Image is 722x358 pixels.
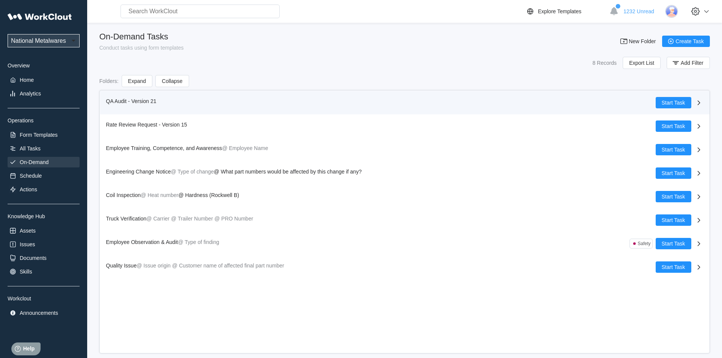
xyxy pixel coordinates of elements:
[656,214,691,226] button: Start Task
[629,60,654,66] span: Export List
[99,78,119,84] div: Folders :
[526,7,606,16] a: Explore Templates
[8,184,80,195] a: Actions
[667,57,710,69] button: Add Filter
[20,269,32,275] div: Skills
[100,91,709,114] a: QA Audit - Version 21Start Task
[106,169,171,175] span: Engineering Change Notice
[8,130,80,140] a: Form Templates
[8,157,80,167] a: On-Demand
[656,120,691,132] button: Start Task
[178,192,239,198] span: @ Hardness (Rockwell B)
[656,191,691,202] button: Start Task
[676,39,704,44] span: Create Task
[172,263,284,269] mark: @ Customer name of affected final part number
[8,295,80,302] div: Workclout
[100,208,709,232] a: Truck Verification@ Carrier@ Trailer Number@ PRO NumberStart Task
[106,216,147,222] span: Truck Verification
[662,100,685,105] span: Start Task
[8,239,80,250] a: Issues
[100,161,709,185] a: Engineering Change Notice@ Type of change@ What part numbers would be affected by this change if ...
[662,36,710,47] button: Create Task
[20,255,47,261] div: Documents
[128,78,146,84] span: Expand
[8,253,80,263] a: Documents
[106,239,178,245] span: Employee Observation & Audit
[8,308,80,318] a: Announcements
[538,8,581,14] div: Explore Templates
[8,88,80,99] a: Analytics
[20,310,58,316] div: Announcements
[100,138,709,161] a: Employee Training, Competence, and Awareness@ Employee NameStart Task
[656,238,691,249] button: Start Task
[8,225,80,236] a: Assets
[178,239,219,245] mark: @ Type of finding
[171,169,214,175] mark: @ Type of change
[100,232,709,255] a: Employee Observation & Audit@ Type of findingSafetyStart Task
[20,228,36,234] div: Assets
[146,216,169,222] mark: @ Carrier
[615,36,662,47] button: New Folder
[592,60,617,66] div: 8 Records
[136,263,171,269] mark: @ Issue origin
[106,192,141,198] span: Coil Inspection
[656,97,691,108] button: Start Task
[20,159,49,165] div: On-Demand
[662,217,685,223] span: Start Task
[99,45,184,51] div: Conduct tasks using form templates
[8,266,80,277] a: Skills
[623,57,661,69] button: Export List
[20,91,41,97] div: Analytics
[141,192,178,198] mark: @ Heat number
[662,194,685,199] span: Start Task
[100,114,709,138] a: Rate Review Request - Version 15Start Task
[106,98,157,104] span: QA Audit - Version 21
[20,145,41,152] div: All Tasks
[629,39,656,44] span: New Folder
[100,185,709,208] a: Coil Inspection@ Heat number@ Hardness (Rockwell B)Start Task
[222,145,268,151] mark: @ Employee Name
[656,261,691,273] button: Start Task
[106,263,137,269] span: Quality Issue
[20,77,34,83] div: Home
[681,60,703,66] span: Add Filter
[656,167,691,179] button: Start Task
[8,170,80,181] a: Schedule
[106,145,222,151] span: Employee Training, Competence, and Awareness
[637,241,650,246] div: Safety
[665,5,678,18] img: user-3.png
[662,124,685,129] span: Start Task
[662,147,685,152] span: Start Task
[215,216,253,222] mark: @ PRO Number
[162,78,182,84] span: Collapse
[662,241,685,246] span: Start Task
[662,170,685,176] span: Start Task
[8,63,80,69] div: Overview
[121,5,280,18] input: Search WorkClout
[20,186,37,192] div: Actions
[8,143,80,154] a: All Tasks
[99,32,184,42] div: On-Demand Tasks
[8,75,80,85] a: Home
[656,144,691,155] button: Start Task
[171,216,213,222] mark: @ Trailer Number
[20,241,35,247] div: Issues
[122,75,152,87] button: Expand
[20,132,58,138] div: Form Templates
[20,173,42,179] div: Schedule
[100,255,709,279] a: Quality Issue@ Issue origin@ Customer name of affected final part numberStart Task
[8,213,80,219] div: Knowledge Hub
[106,122,187,128] span: Rate Review Request - Version 15
[662,264,685,270] span: Start Task
[214,169,362,175] span: @ What part numbers would be affected by this change if any?
[623,8,654,14] span: 1232 Unread
[155,75,189,87] button: Collapse
[8,117,80,124] div: Operations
